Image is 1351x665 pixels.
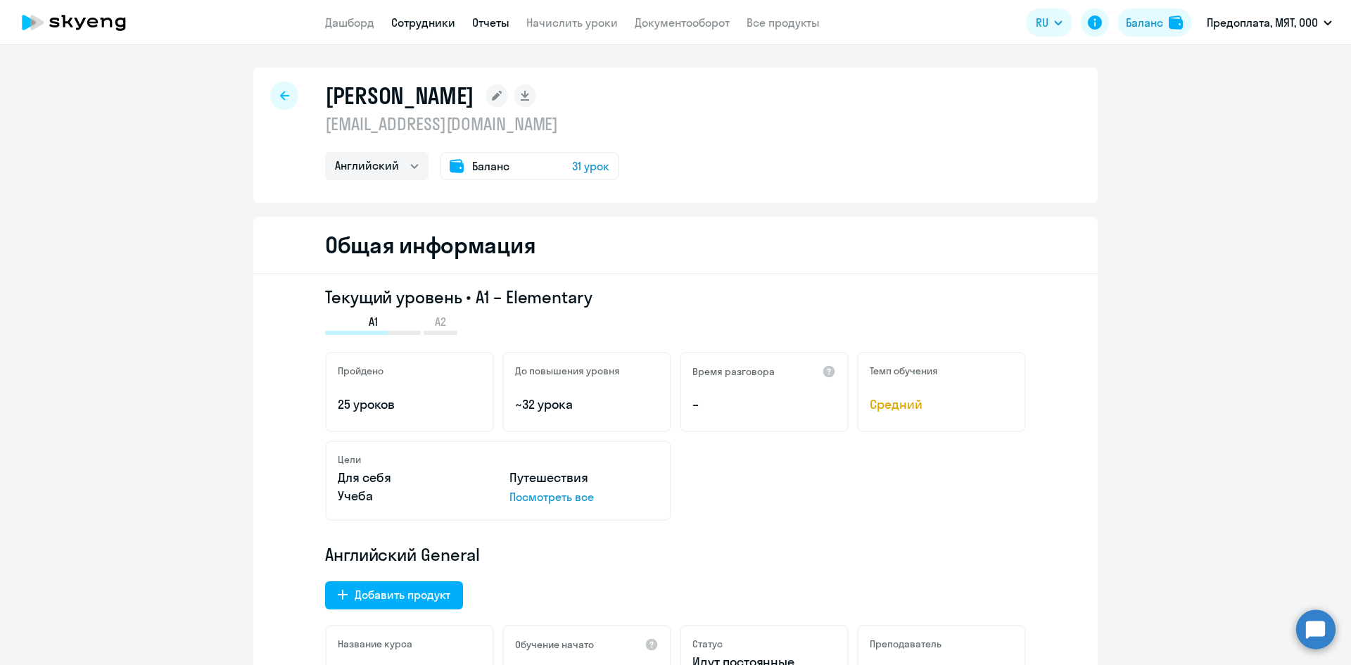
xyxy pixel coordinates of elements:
h5: До повышения уровня [515,365,620,377]
span: Средний [870,395,1013,414]
p: Предоплата, МЯТ, ООО [1207,14,1318,31]
div: Добавить продукт [355,586,450,603]
span: A2 [435,314,446,329]
a: Все продукты [747,15,820,30]
h5: Время разговора [692,365,775,378]
a: Отчеты [472,15,509,30]
p: [EMAIL_ADDRESS][DOMAIN_NAME] [325,113,619,135]
h1: [PERSON_NAME] [325,82,474,110]
p: Учеба [338,487,487,505]
p: – [692,395,836,414]
button: Балансbalance [1117,8,1191,37]
p: Путешествия [509,469,659,487]
a: Начислить уроки [526,15,618,30]
h5: Обучение начато [515,638,594,651]
span: 31 урок [572,158,609,175]
button: RU [1026,8,1072,37]
p: ~32 урока [515,395,659,414]
h3: Текущий уровень • A1 – Elementary [325,286,1026,308]
h5: Название курса [338,638,412,650]
h5: Преподаватель [870,638,941,650]
img: balance [1169,15,1183,30]
a: Сотрудники [391,15,455,30]
span: Баланс [472,158,509,175]
a: Дашборд [325,15,374,30]
span: A1 [369,314,378,329]
div: Баланс [1126,14,1163,31]
p: Посмотреть все [509,488,659,505]
button: Предоплата, МЯТ, ООО [1200,6,1339,39]
p: Для себя [338,469,487,487]
span: Английский General [325,543,480,566]
a: Документооборот [635,15,730,30]
h5: Пройдено [338,365,383,377]
p: 25 уроков [338,395,481,414]
h5: Цели [338,453,361,466]
span: RU [1036,14,1048,31]
h5: Темп обучения [870,365,938,377]
button: Добавить продукт [325,581,463,609]
h2: Общая информация [325,231,535,259]
h5: Статус [692,638,723,650]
